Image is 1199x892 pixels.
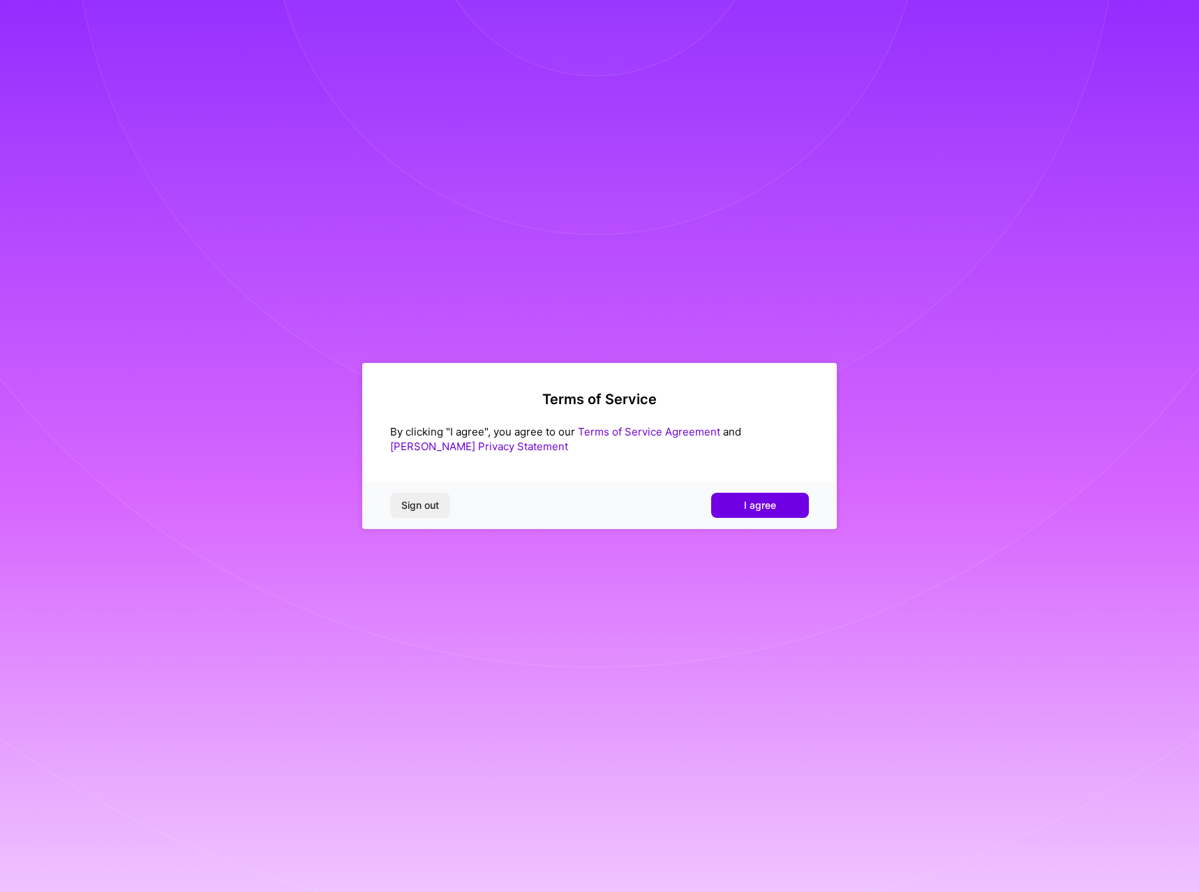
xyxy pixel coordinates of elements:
div: By clicking "I agree", you agree to our and [390,424,809,454]
a: Terms of Service Agreement [578,425,720,438]
span: I agree [744,498,776,512]
span: Sign out [401,498,439,512]
h2: Terms of Service [390,391,809,408]
button: I agree [711,493,809,518]
button: Sign out [390,493,450,518]
a: [PERSON_NAME] Privacy Statement [390,440,568,453]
